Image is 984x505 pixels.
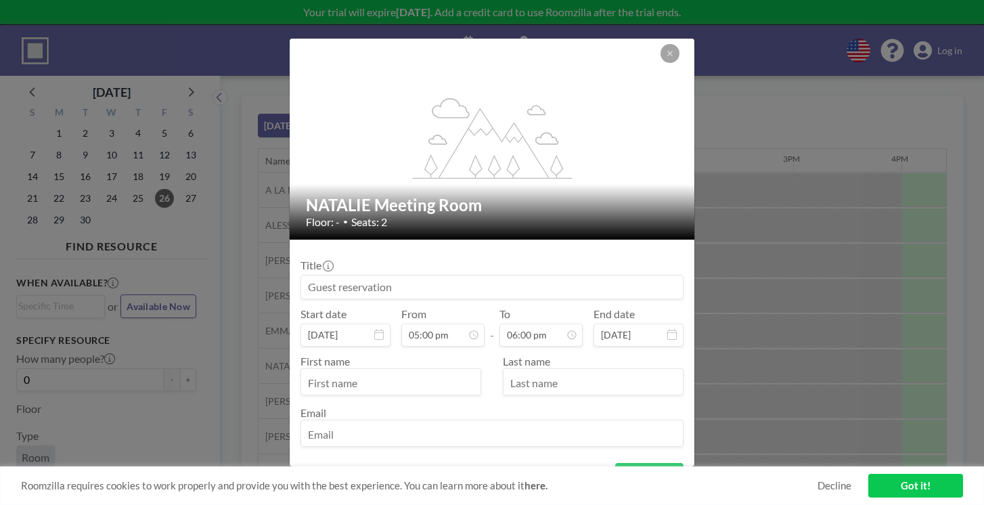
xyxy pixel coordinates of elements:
[504,372,683,395] input: Last name
[21,479,818,492] span: Roomzilla requires cookies to work properly and provide you with the best experience. You can lea...
[306,215,340,229] span: Floor: -
[300,259,332,272] label: Title
[301,276,683,299] input: Guest reservation
[301,423,683,446] input: Email
[351,215,387,229] span: Seats: 2
[300,355,350,368] label: First name
[615,463,684,487] button: BOOK NOW
[524,479,547,491] a: here.
[413,97,573,179] g: flex-grow: 1.2;
[818,479,851,492] a: Decline
[594,307,635,321] label: End date
[401,307,426,321] label: From
[868,474,963,498] a: Got it!
[343,217,348,227] span: •
[301,372,480,395] input: First name
[300,307,346,321] label: Start date
[490,312,494,342] span: -
[306,195,679,215] h2: NATALIE Meeting Room
[300,406,326,419] label: Email
[503,355,550,368] label: Last name
[499,307,510,321] label: To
